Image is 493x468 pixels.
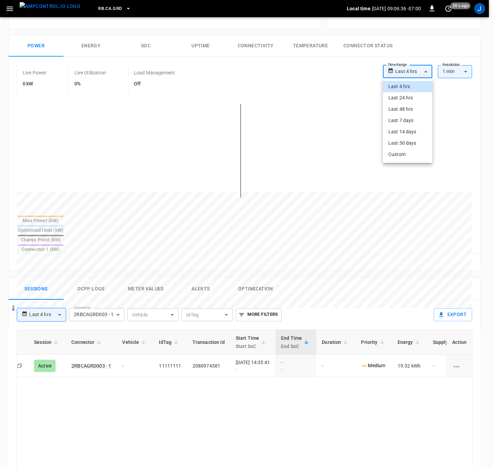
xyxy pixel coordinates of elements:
li: Last 48 hrs [383,104,432,115]
li: Custom [383,149,432,160]
li: Last 7 days [383,115,432,126]
li: Last 30 days [383,137,432,149]
li: Last 4 hrs [383,81,432,92]
li: Last 14 days [383,126,432,137]
li: Last 24 hrs [383,92,432,104]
